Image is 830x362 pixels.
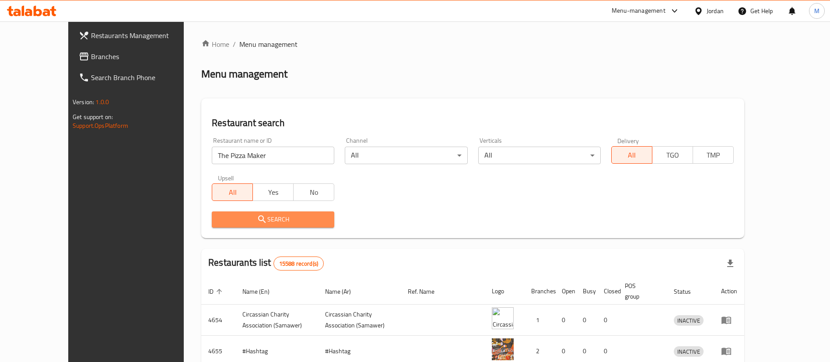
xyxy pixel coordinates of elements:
[91,30,200,41] span: Restaurants Management
[478,147,601,164] div: All
[707,6,724,16] div: Jordan
[576,278,597,305] th: Busy
[73,96,94,108] span: Version:
[208,256,324,271] h2: Restaurants list
[524,278,555,305] th: Branches
[91,51,200,62] span: Branches
[714,278,744,305] th: Action
[242,286,281,297] span: Name (En)
[293,183,334,201] button: No
[218,175,234,181] label: Upsell
[597,278,618,305] th: Closed
[674,347,704,357] span: INACTIVE
[216,186,249,199] span: All
[617,137,639,144] label: Delivery
[219,214,327,225] span: Search
[693,146,734,164] button: TMP
[720,253,741,274] div: Export file
[252,183,294,201] button: Yes
[72,25,207,46] a: Restaurants Management
[408,286,446,297] span: Ref. Name
[325,286,362,297] span: Name (Ar)
[345,147,467,164] div: All
[201,305,235,336] td: 4654
[73,111,113,123] span: Get support on:
[274,260,323,268] span: 15588 record(s)
[697,149,730,162] span: TMP
[273,257,324,271] div: Total records count
[95,96,109,108] span: 1.0.0
[212,147,334,164] input: Search for restaurant name or ID..
[721,346,737,356] div: Menu
[208,286,225,297] span: ID
[524,305,555,336] td: 1
[611,146,652,164] button: All
[721,315,737,325] div: Menu
[492,307,514,329] img: ​Circassian ​Charity ​Association​ (Samawer)
[674,316,704,326] span: INACTIVE
[201,67,287,81] h2: Menu management
[612,6,665,16] div: Menu-management
[233,39,236,49] li: /
[674,346,704,357] div: INACTIVE
[201,39,229,49] a: Home
[485,278,524,305] th: Logo
[814,6,819,16] span: M
[576,305,597,336] td: 0
[492,338,514,360] img: #Hashtag
[73,120,128,131] a: Support.OpsPlatform
[615,149,649,162] span: All
[555,278,576,305] th: Open
[318,305,401,336] td: ​Circassian ​Charity ​Association​ (Samawer)
[625,281,656,302] span: POS group
[235,305,318,336] td: ​Circassian ​Charity ​Association​ (Samawer)
[674,315,704,326] div: INACTIVE
[297,186,331,199] span: No
[555,305,576,336] td: 0
[72,67,207,88] a: Search Branch Phone
[597,305,618,336] td: 0
[91,72,200,83] span: Search Branch Phone
[674,286,702,297] span: Status
[201,39,744,49] nav: breadcrumb
[652,146,693,164] button: TGO
[212,183,253,201] button: All
[72,46,207,67] a: Branches
[239,39,298,49] span: Menu management
[256,186,290,199] span: Yes
[656,149,690,162] span: TGO
[212,211,334,228] button: Search
[212,116,734,130] h2: Restaurant search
